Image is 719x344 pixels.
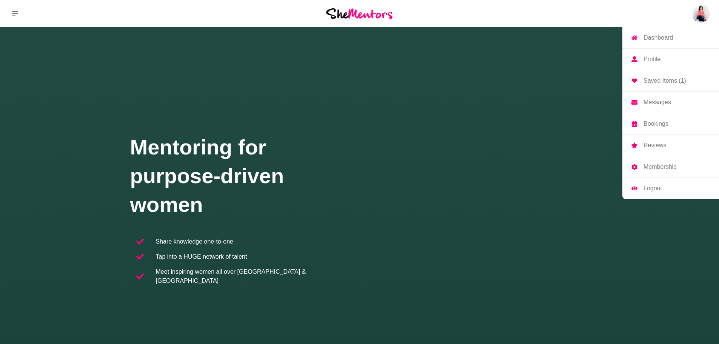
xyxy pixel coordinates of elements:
p: Logout [644,185,662,191]
p: Messages [644,99,671,105]
p: Tap into a HUGE network of talent [156,252,247,261]
a: Messages [622,92,719,113]
p: Share knowledge one-to-one [156,237,233,246]
a: Profile [622,49,719,70]
a: Reviews [622,135,719,156]
img: Jolynne Rydz [692,5,710,23]
a: Bookings [622,113,719,134]
a: Saved Items (1) [622,70,719,91]
p: Meet inspiring women all over [GEOGRAPHIC_DATA] & [GEOGRAPHIC_DATA] [156,267,354,285]
p: Bookings [644,121,668,127]
img: She Mentors Logo [326,8,393,19]
p: Profile [644,56,660,62]
p: Membership [644,164,677,170]
a: Jolynne RydzDashboardProfileSaved Items (1)MessagesBookingsReviewsMembershipLogout [692,5,710,23]
p: Dashboard [644,35,673,41]
p: Reviews [644,142,666,148]
a: Dashboard [622,27,719,48]
p: Saved Items (1) [644,78,686,84]
h1: Mentoring for purpose-driven women [130,133,360,219]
